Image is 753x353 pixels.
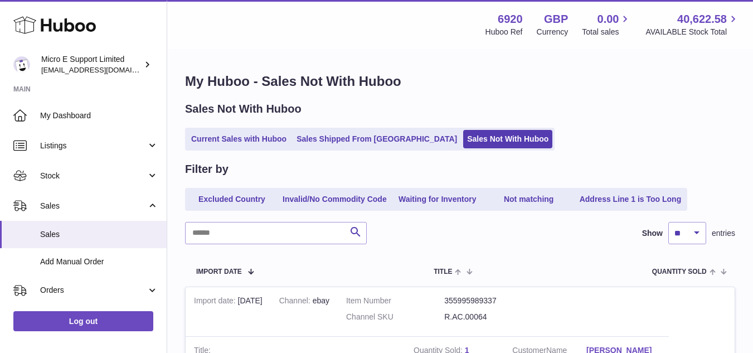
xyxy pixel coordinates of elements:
strong: 6920 [498,12,523,27]
dd: 355995989337 [444,296,542,306]
dt: Item Number [346,296,444,306]
a: Invalid/No Commodity Code [279,190,391,209]
span: Orders [40,285,147,296]
span: Sales [40,201,147,211]
label: Show [642,228,663,239]
a: 0.00 Total sales [582,12,631,37]
img: contact@micropcsupport.com [13,56,30,73]
dd: R.AC.00064 [444,312,542,322]
a: Not matching [484,190,574,209]
span: Add Manual Order [40,257,158,267]
a: 40,622.58 AVAILABLE Stock Total [645,12,740,37]
a: Sales Not With Huboo [463,130,552,148]
div: Currency [537,27,569,37]
a: Waiting for Inventory [393,190,482,209]
span: entries [712,228,735,239]
a: Sales Shipped From [GEOGRAPHIC_DATA] [293,130,461,148]
span: 0.00 [597,12,619,27]
span: Listings [40,141,147,151]
span: Quantity Sold [652,268,707,275]
a: Address Line 1 is Too Long [576,190,686,209]
span: Title [434,268,452,275]
span: AVAILABLE Stock Total [645,27,740,37]
span: Sales [40,229,158,240]
a: Log out [13,311,153,331]
span: Import date [196,268,242,275]
h2: Filter by [185,162,229,177]
span: [EMAIL_ADDRESS][DOMAIN_NAME] [41,65,164,74]
h2: Sales Not With Huboo [185,101,302,117]
a: Excluded Country [187,190,276,209]
a: Current Sales with Huboo [187,130,290,148]
span: 40,622.58 [677,12,727,27]
dt: Channel SKU [346,312,444,322]
div: Huboo Ref [485,27,523,37]
strong: GBP [544,12,568,27]
strong: Channel [279,296,313,308]
h1: My Huboo - Sales Not With Huboo [185,72,735,90]
div: ebay [279,296,329,306]
strong: Import date [194,296,238,308]
span: My Dashboard [40,110,158,121]
td: [DATE] [186,287,271,336]
div: Micro E Support Limited [41,54,142,75]
span: Stock [40,171,147,181]
span: Total sales [582,27,631,37]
